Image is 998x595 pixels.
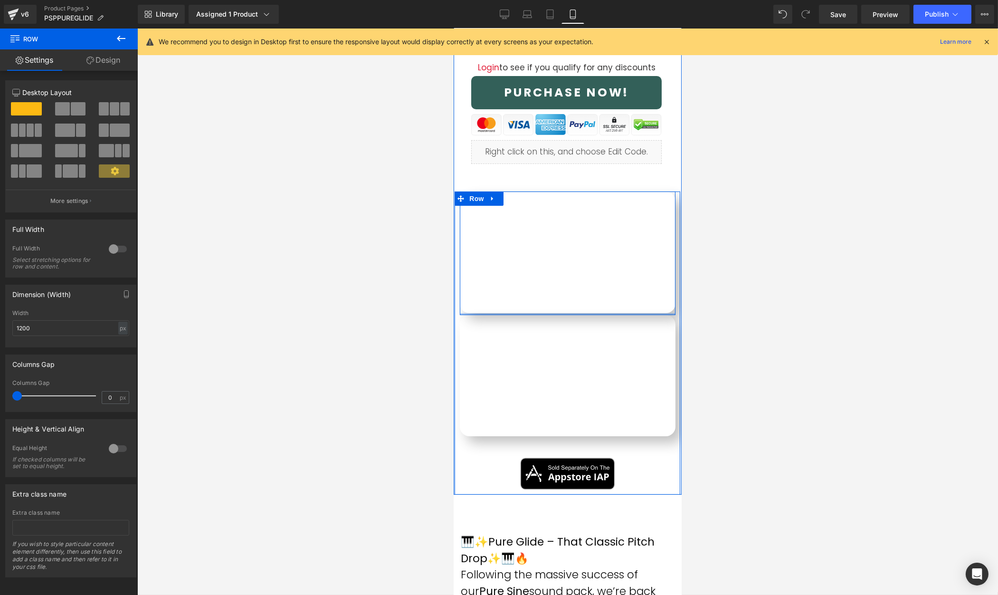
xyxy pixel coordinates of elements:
[13,163,32,177] span: Row
[77,2,149,31] span: $99.99
[12,444,99,454] div: Equal Height
[12,509,129,516] div: Extra class name
[516,5,539,24] a: Laptop
[6,190,136,212] button: More settings
[118,322,128,335] div: px
[50,56,175,72] span: PURCHASE NOW!
[196,10,271,19] div: Assigned 1 Product
[796,5,815,24] button: Redo
[873,10,898,19] span: Preview
[493,5,516,24] a: Desktop
[12,380,129,386] div: Columns Gap
[925,10,949,18] span: Publish
[10,29,105,49] span: Row
[50,197,88,205] p: More settings
[830,10,846,19] span: Save
[4,5,37,24] a: v6
[966,563,988,585] div: Open Intercom Messenger
[773,5,792,24] button: Undo
[18,33,208,46] p: to see if you qualify for any discounts
[159,37,593,47] p: We recommend you to design in Desktop first to ensure the responsive layout would display correct...
[44,5,138,12] a: Product Pages
[120,394,128,401] span: px
[12,310,129,317] div: Width
[18,48,208,81] button: PURCHASE NOW!
[44,14,93,22] span: PSPPUREGLIDE
[539,5,561,24] a: Tablet
[138,5,185,24] a: New Library
[156,10,178,19] span: Library
[975,5,994,24] button: More
[12,87,129,97] p: Desktop Layout
[19,8,31,20] div: v6
[12,245,99,255] div: Full Width
[12,320,129,336] input: auto
[12,456,98,470] div: If checked columns will be set to equal height.
[33,163,45,177] a: Expand / Collapse
[69,49,138,71] a: Design
[861,5,910,24] a: Preview
[12,285,71,298] div: Dimension (Width)
[561,5,584,24] a: Mobile
[12,257,98,270] div: Select stretching options for row and content.
[7,506,201,537] strong: Pure Glide – That Classic Pitch Drop
[12,355,55,368] div: Columns Gap
[12,220,44,233] div: Full Width
[936,36,975,48] a: Learn more
[913,5,971,24] button: Publish
[12,540,129,577] div: If you wish to style particular content element differently, then use this field to add a class n...
[34,522,75,537] span: ✨🎹🔥
[26,555,76,570] strong: Pure Sine
[7,506,35,521] span: 🎹✨
[12,420,84,433] div: Height & Vertical Align
[12,485,67,498] div: Extra class name
[24,33,46,45] a: Login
